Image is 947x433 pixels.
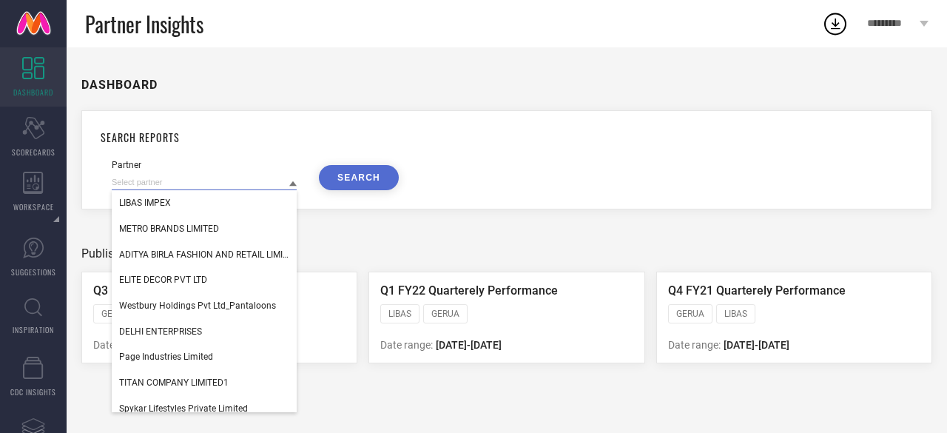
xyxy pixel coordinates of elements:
div: METRO BRANDS LIMITED [112,216,297,241]
span: TITAN COMPANY LIMITED1 [119,377,229,388]
span: INSPIRATION [13,324,54,335]
div: Westbury Holdings Pvt Ltd_Pantaloons [112,293,297,318]
span: Westbury Holdings Pvt Ltd_Pantaloons [119,301,276,311]
div: Spykar Lifestyles Private Limited [112,396,297,421]
span: SCORECARDS [12,147,55,158]
h1: SEARCH REPORTS [101,130,913,145]
span: GERUA [431,309,459,319]
span: WORKSPACE [13,201,54,212]
span: METRO BRANDS LIMITED [119,224,219,234]
button: SEARCH [319,165,399,190]
div: Published Reports (3) [81,246,932,261]
span: GERUA [101,309,129,319]
div: Partner [112,160,297,170]
span: SUGGESTIONS [11,266,56,278]
span: LIBAS IMPEX [119,198,171,208]
span: Q4 FY21 Quarterely Performance [668,283,846,298]
div: DELHI ENTERPRISES [112,319,297,344]
div: Page Industries Limited [112,344,297,369]
span: ADITYA BIRLA FASHION AND RETAIL LIMITED (MADURA FASHION & LIFESTYLE DIVISION) [119,249,289,260]
span: [DATE] - [DATE] [436,339,502,351]
div: Open download list [822,10,849,37]
span: GERUA [676,309,704,319]
span: LIBAS [388,309,411,319]
span: Date range: [380,339,433,351]
div: ELITE DECOR PVT LTD [112,267,297,292]
div: LIBAS IMPEX [112,190,297,215]
input: Select partner [112,175,297,190]
span: Date range: [668,339,721,351]
span: Date range: [93,339,146,351]
span: Partner Insights [85,9,203,39]
span: Q3 FY21 Quarterly Performance [93,283,264,298]
div: TITAN COMPANY LIMITED1 [112,370,297,395]
span: ELITE DECOR PVT LTD [119,275,207,285]
span: Q1 FY22 Quarterely Performance [380,283,558,298]
h1: DASHBOARD [81,78,158,92]
span: Spykar Lifestyles Private Limited [119,403,248,414]
span: Page Industries Limited [119,352,213,362]
span: DASHBOARD [13,87,53,98]
span: LIBAS [724,309,747,319]
span: DELHI ENTERPRISES [119,326,202,337]
span: CDC INSIGHTS [10,386,56,397]
span: [DATE] - [DATE] [724,339,789,351]
div: ADITYA BIRLA FASHION AND RETAIL LIMITED (MADURA FASHION & LIFESTYLE DIVISION) [112,242,297,267]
